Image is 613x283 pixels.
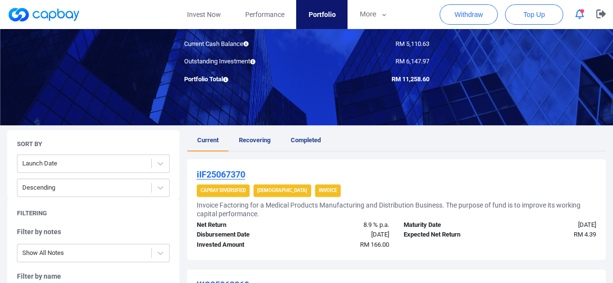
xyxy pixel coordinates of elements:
h5: Filtering [17,209,47,218]
span: Top Up [523,10,545,19]
strong: [DEMOGRAPHIC_DATA] [257,188,307,193]
div: 8.9 % p.a. [293,220,396,230]
h5: Filter by notes [17,227,170,236]
button: Top Up [505,4,563,25]
span: Portfolio [308,9,335,20]
div: Maturity Date [396,220,500,230]
span: Performance [245,9,284,20]
div: Expected Net Return [396,230,500,240]
span: RM 166.00 [360,241,389,248]
span: Completed [291,136,321,144]
h5: Sort By [17,140,42,149]
h5: Invoice Factoring for a Medical Products Manufacturing and Distribution Business. The purpose of ... [197,201,597,218]
div: [DATE] [500,220,603,230]
div: [DATE] [293,230,396,240]
button: Withdraw [440,4,498,25]
div: Current Cash Balance [177,39,307,49]
div: Disbursement Date [189,230,293,240]
div: Invested Amount [189,240,293,250]
span: Current [197,136,219,144]
span: RM 11,258.60 [392,75,429,83]
span: Recovering [239,136,270,144]
div: Outstanding Investment [177,57,307,67]
strong: CapBay Diversified [201,188,246,193]
div: Net Return [189,220,293,230]
u: iIF25067370 [197,169,245,179]
span: RM 5,110.63 [395,40,429,47]
span: RM 4.39 [574,231,596,238]
h5: Filter by name [17,272,170,281]
div: Portfolio Total [177,74,307,85]
span: RM 6,147.97 [395,58,429,65]
strong: Invoice [319,188,337,193]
